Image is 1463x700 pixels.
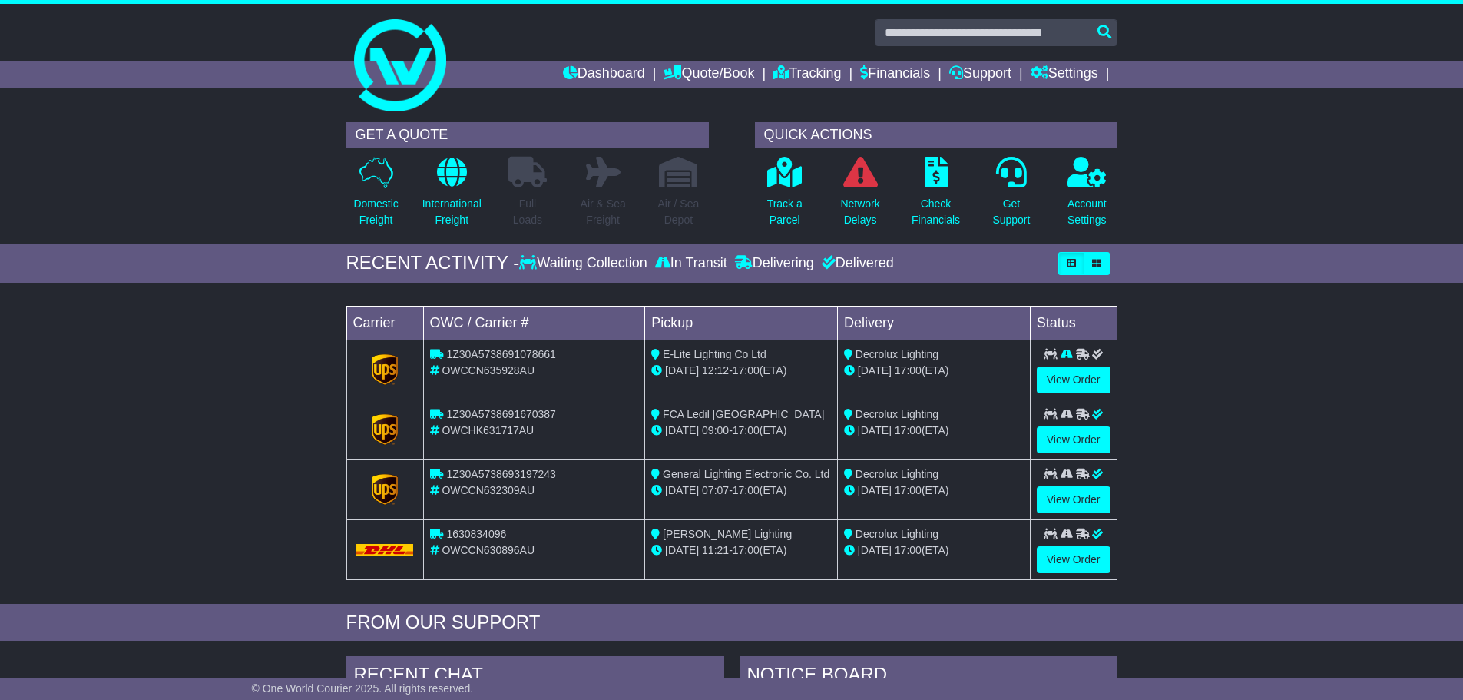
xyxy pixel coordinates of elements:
[1037,546,1110,573] a: View Order
[663,348,766,360] span: E-Lite Lighting Co Ltd
[856,408,938,420] span: Decrolux Lighting
[645,306,838,340] td: Pickup
[519,255,650,272] div: Waiting Collection
[422,196,482,228] p: International Freight
[446,528,506,540] span: 1630834096
[733,424,760,436] span: 17:00
[858,424,892,436] span: [DATE]
[372,354,398,385] img: GetCarrierServiceLogo
[346,252,520,274] div: RECENT ACTIVITY -
[858,544,892,556] span: [DATE]
[895,484,922,496] span: 17:00
[1037,426,1110,453] a: View Order
[442,364,535,377] span: OWCCN635928AU
[663,408,824,420] span: FCA Ledil [GEOGRAPHIC_DATA]
[346,612,1117,634] div: FROM OUR SUPPORT
[1037,486,1110,513] a: View Order
[651,423,831,439] div: - (ETA)
[658,196,700,228] p: Air / Sea Depot
[372,474,398,505] img: GetCarrierServiceLogo
[949,61,1011,88] a: Support
[651,363,831,379] div: - (ETA)
[442,484,535,496] span: OWCCN632309AU
[1030,306,1117,340] td: Status
[651,255,731,272] div: In Transit
[446,408,555,420] span: 1Z30A5738691670387
[1067,196,1107,228] p: Account Settings
[818,255,894,272] div: Delivered
[446,468,555,480] span: 1Z30A5738693197243
[860,61,930,88] a: Financials
[664,61,754,88] a: Quote/Book
[353,196,398,228] p: Domestic Freight
[423,306,645,340] td: OWC / Carrier #
[731,255,818,272] div: Delivering
[991,156,1031,237] a: GetSupport
[446,348,555,360] span: 1Z30A5738691078661
[702,484,729,496] span: 07:07
[663,528,792,540] span: [PERSON_NAME] Lighting
[844,483,1024,499] div: (ETA)
[663,468,829,480] span: General Lighting Electronic Co. Ltd
[665,364,699,377] span: [DATE]
[773,61,841,88] a: Tracking
[346,122,709,148] div: GET A QUOTE
[856,468,938,480] span: Decrolux Lighting
[702,424,729,436] span: 09:00
[1031,61,1098,88] a: Settings
[651,483,831,499] div: - (ETA)
[911,156,961,237] a: CheckFinancials
[912,196,960,228] p: Check Financials
[422,156,482,237] a: InternationalFreight
[665,424,699,436] span: [DATE]
[356,544,414,556] img: DHL.png
[1067,156,1107,237] a: AccountSettings
[702,544,729,556] span: 11:21
[858,364,892,377] span: [DATE]
[856,528,938,540] span: Decrolux Lighting
[992,196,1030,228] p: Get Support
[767,196,803,228] p: Track a Parcel
[844,363,1024,379] div: (ETA)
[733,484,760,496] span: 17:00
[581,196,626,228] p: Air & Sea Freight
[563,61,645,88] a: Dashboard
[442,544,535,556] span: OWCCN630896AU
[651,542,831,559] div: - (ETA)
[353,156,399,237] a: DomesticFreight
[895,364,922,377] span: 17:00
[1037,367,1110,393] a: View Order
[837,306,1030,340] td: Delivery
[372,414,398,445] img: GetCarrierServiceLogo
[840,196,879,228] p: Network Delays
[755,122,1117,148] div: QUICK ACTIONS
[346,306,423,340] td: Carrier
[252,682,474,695] span: © One World Courier 2025. All rights reserved.
[733,544,760,556] span: 17:00
[844,423,1024,439] div: (ETA)
[839,156,880,237] a: NetworkDelays
[740,656,1117,698] div: NOTICE BOARD
[858,484,892,496] span: [DATE]
[665,484,699,496] span: [DATE]
[442,424,534,436] span: OWCHK631717AU
[895,544,922,556] span: 17:00
[856,348,938,360] span: Decrolux Lighting
[702,364,729,377] span: 12:12
[844,542,1024,559] div: (ETA)
[508,196,547,228] p: Full Loads
[895,424,922,436] span: 17:00
[733,364,760,377] span: 17:00
[346,656,724,698] div: RECENT CHAT
[665,544,699,556] span: [DATE]
[766,156,803,237] a: Track aParcel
